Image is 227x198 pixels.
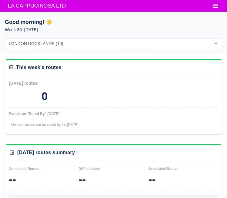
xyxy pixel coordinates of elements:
h1: Good morning! ☀️ [5,18,222,26]
button: Toggle navigation [209,2,222,10]
div: -- [78,173,148,185]
div: This week's routes [16,64,62,71]
span: No contractors put on stand by for [DATE] [11,123,78,127]
div: [DATE] routes [9,80,114,87]
small: DSP Initiated [78,167,100,170]
div: 0 [42,91,48,103]
small: Scheduled Routes [149,167,179,170]
div: People on "Stand By" [DATE] [9,111,218,116]
div: -- [9,173,78,185]
p: Week 36: [DATE] [5,26,222,33]
div: [DATE] routes summary [17,149,75,156]
div: -- [149,173,218,185]
small: Completed Routes [9,167,39,170]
